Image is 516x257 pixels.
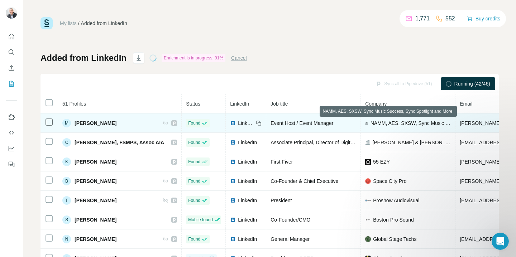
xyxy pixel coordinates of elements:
[230,217,236,223] img: LinkedIn logo
[230,140,236,145] img: LinkedIn logo
[62,101,86,107] span: 51 Profiles
[445,14,455,23] p: 552
[6,158,17,171] button: Feedback
[230,120,236,126] img: LinkedIn logo
[371,120,451,127] span: NAMM, AES, SXSW, Sync Music Success, Sync Spotlight and More
[373,178,406,185] span: Space City Pro
[373,197,419,204] span: Proshow Audiovisual
[372,139,451,146] span: [PERSON_NAME] & [PERSON_NAME]
[40,52,126,64] h1: Added from LinkedIn
[467,14,500,24] button: Buy credits
[6,62,17,74] button: Enrich CSV
[62,177,71,185] div: B
[81,20,127,27] div: Added from LinkedIn
[230,198,236,203] img: LinkedIn logo
[492,233,509,250] iframe: Intercom live chat
[365,236,371,242] img: company-logo
[188,236,200,242] span: Found
[75,120,116,127] span: [PERSON_NAME]
[365,217,371,223] img: company-logo
[62,235,71,243] div: N
[365,101,387,107] span: Company
[75,158,116,165] span: [PERSON_NAME]
[6,142,17,155] button: Dashboard
[6,126,17,139] button: Use Surfe API
[62,215,71,224] div: S
[60,20,77,26] a: My lists
[62,157,71,166] div: K
[6,77,17,90] button: My lists
[6,30,17,43] button: Quick start
[162,54,225,62] div: Enrichment is in progress: 91%
[271,101,288,107] span: Job title
[230,101,249,107] span: LinkedIn
[75,236,116,243] span: [PERSON_NAME]
[454,80,490,87] span: Running (42/46)
[365,198,371,203] img: company-logo
[271,236,310,242] span: General Manager
[78,20,80,27] li: /
[186,101,200,107] span: Status
[6,7,17,19] img: Avatar
[373,236,416,243] span: Global Stage Techs
[271,140,398,145] span: Associate Principal, Director of Digital Experience Design
[188,120,200,126] span: Found
[75,139,164,146] span: [PERSON_NAME], FSMPS, Assoc AIA
[188,159,200,165] span: Found
[271,198,292,203] span: President
[271,217,310,223] span: Co-Founder/CMO
[271,120,333,126] span: Event Host / Event Manager
[365,159,371,165] img: company-logo
[188,139,200,146] span: Found
[460,101,472,107] span: Email
[271,178,338,184] span: Co-Founder & Chief Executive
[238,139,257,146] span: LinkedIn
[238,178,257,185] span: LinkedIn
[75,216,116,223] span: [PERSON_NAME]
[365,178,371,184] img: company-logo
[238,158,257,165] span: LinkedIn
[40,17,53,29] img: Surfe Logo
[230,236,236,242] img: LinkedIn logo
[188,197,200,204] span: Found
[230,159,236,165] img: LinkedIn logo
[230,178,236,184] img: LinkedIn logo
[271,159,293,165] span: First Fiver
[62,138,71,147] div: C
[62,196,71,205] div: T
[373,216,414,223] span: Boston Pro Sound
[238,120,254,127] span: LinkedIn
[75,197,116,204] span: [PERSON_NAME]
[415,14,430,23] p: 1,771
[188,217,213,223] span: Mobile found
[231,54,247,62] button: Cancel
[238,197,257,204] span: LinkedIn
[188,178,200,184] span: Found
[6,111,17,123] button: Use Surfe on LinkedIn
[75,178,116,185] span: [PERSON_NAME]
[62,119,71,127] div: M
[238,236,257,243] span: LinkedIn
[6,46,17,59] button: Search
[373,158,390,165] span: 55 EZY
[238,216,257,223] span: LinkedIn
